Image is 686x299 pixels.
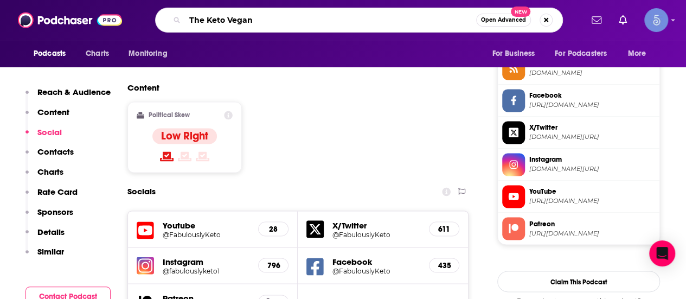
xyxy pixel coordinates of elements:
button: Similar [25,246,64,266]
h5: Facebook [332,256,420,266]
p: Content [37,107,69,117]
span: More [628,46,646,61]
img: User Profile [644,8,668,32]
h4: Low Right [161,129,208,143]
h2: Socials [127,181,156,202]
span: Podcasts [34,46,66,61]
span: https://www.facebook.com/FabulouslyKeto [529,101,655,109]
span: For Business [492,46,535,61]
h5: 28 [267,224,279,233]
button: Show profile menu [644,8,668,32]
h5: 435 [438,260,450,270]
span: Facebook [529,91,655,100]
a: Show notifications dropdown [587,11,606,29]
span: X/Twitter [529,123,655,132]
button: Reach & Audience [25,87,111,107]
p: Rate Card [37,187,78,197]
button: Rate Card [25,187,78,207]
a: Show notifications dropdown [614,11,631,29]
p: Reach & Audience [37,87,111,97]
a: Charts [79,43,116,64]
a: Instagram[DOMAIN_NAME][URL] [502,153,655,176]
button: Sponsors [25,207,73,227]
p: Details [37,227,65,237]
span: https://www.patreon.com/FabulouslyKeto [529,229,655,237]
span: For Podcasters [555,46,607,61]
img: iconImage [137,257,154,274]
button: open menu [26,43,80,64]
h5: X/Twitter [332,220,420,230]
h5: Instagram [163,256,249,266]
span: Logged in as Spiral5-G1 [644,8,668,32]
a: @FabulouslyKeto [332,266,420,275]
a: YouTube[URL][DOMAIN_NAME] [502,185,655,208]
span: New [511,7,530,17]
a: X/Twitter[DOMAIN_NAME][URL] [502,121,655,144]
p: Sponsors [37,207,73,217]
h5: 796 [267,260,279,270]
h5: 611 [438,224,450,233]
span: instagram.com/fabulouslyketo1 [529,165,655,173]
button: Claim This Podcast [497,271,660,292]
h2: Content [127,82,460,93]
span: Patreon [529,219,655,228]
h2: Political Skew [149,111,190,119]
a: @FabulouslyKeto [332,230,420,238]
button: Details [25,227,65,247]
span: twitter.com/FabulouslyKeto [529,133,655,141]
button: open menu [548,43,623,64]
button: open menu [620,43,660,64]
span: Open Advanced [481,17,526,23]
p: Charts [37,167,63,177]
button: Charts [25,167,63,187]
button: Contacts [25,147,74,167]
div: Search podcasts, credits, & more... [155,8,563,33]
h5: Youtube [163,220,249,230]
button: open menu [121,43,181,64]
span: YouTube [529,187,655,196]
p: Contacts [37,147,74,157]
button: Open AdvancedNew [476,14,531,27]
p: Social [37,127,62,137]
span: Monitoring [129,46,167,61]
p: Similar [37,246,64,257]
a: @fabulouslyketo1 [163,266,249,275]
button: open menu [484,43,548,64]
a: Facebook[URL][DOMAIN_NAME] [502,89,655,112]
a: @FabulouslyKeto [163,230,249,238]
button: Content [25,107,69,127]
span: https://www.youtube.com/@FabulouslyKeto [529,197,655,205]
div: Open Intercom Messenger [649,240,675,266]
span: fabulouslyketo.com [529,69,655,77]
input: Search podcasts, credits, & more... [185,11,476,29]
span: Instagram [529,155,655,164]
a: Patreon[URL][DOMAIN_NAME] [502,217,655,240]
button: Social [25,127,62,147]
a: RSS Feed[DOMAIN_NAME] [502,57,655,80]
img: Podchaser - Follow, Share and Rate Podcasts [18,10,122,30]
span: Charts [86,46,109,61]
